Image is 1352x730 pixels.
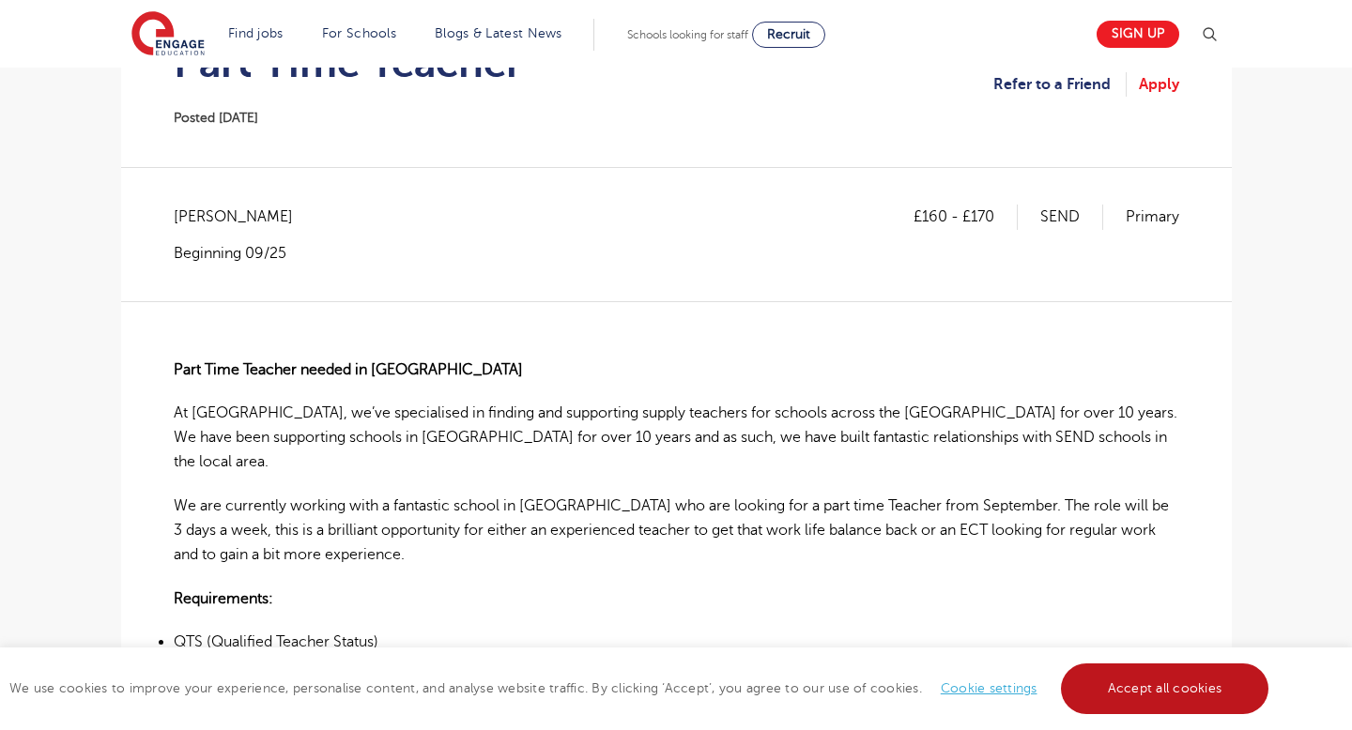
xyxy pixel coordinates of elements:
[752,22,825,48] a: Recruit
[174,205,312,229] span: [PERSON_NAME]
[1139,72,1179,97] a: Apply
[174,630,1179,654] li: QTS (Qualified Teacher Status)
[174,243,312,264] p: Beginning 09/25
[174,401,1179,475] p: At [GEOGRAPHIC_DATA], we’ve specialised in finding and supporting supply teachers for schools acr...
[1097,21,1179,48] a: Sign up
[1126,205,1179,229] p: Primary
[322,26,396,40] a: For Schools
[767,27,810,41] span: Recruit
[174,111,258,125] span: Posted [DATE]
[174,361,523,378] strong: Part Time Teacher needed in [GEOGRAPHIC_DATA]
[435,26,562,40] a: Blogs & Latest News
[993,72,1127,97] a: Refer to a Friend
[131,11,205,58] img: Engage Education
[228,26,284,40] a: Find jobs
[627,28,748,41] span: Schools looking for staff
[174,590,273,607] strong: Requirements:
[1061,663,1269,714] a: Accept all cookies
[914,205,1018,229] p: £160 - £170
[9,681,1273,695] span: We use cookies to improve your experience, personalise content, and analyse website traffic. By c...
[1040,205,1103,229] p: SEND
[174,494,1179,568] p: We are currently working with a fantastic school in [GEOGRAPHIC_DATA] who are looking for a part ...
[941,681,1037,695] a: Cookie settings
